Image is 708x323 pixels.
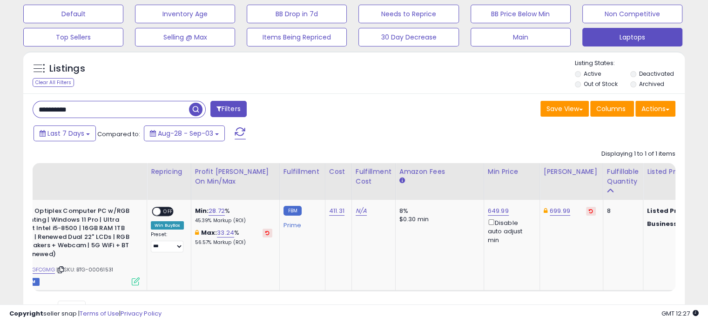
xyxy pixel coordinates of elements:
button: Default [23,5,123,23]
div: 8% [399,207,477,215]
button: Inventory Age [135,5,235,23]
div: % [195,229,272,246]
div: 8 [607,207,636,215]
button: Aug-28 - Sep-03 [144,125,225,141]
label: Active [584,70,601,78]
button: 30 Day Decrease [358,28,459,46]
a: N/A [356,206,367,216]
p: 45.39% Markup (ROI) [195,218,272,224]
div: Clear All Filters [33,78,74,87]
b: Min: [195,206,209,215]
div: Cost [329,167,348,177]
div: Prime [283,218,318,229]
div: [PERSON_NAME] [544,167,599,177]
button: Top Sellers [23,28,123,46]
span: Last 7 Days [47,129,84,138]
a: 411.31 [329,206,344,216]
button: Main [471,28,571,46]
a: 28.72 [209,206,225,216]
div: Win BuyBox [151,221,184,230]
small: FBM [283,206,302,216]
div: seller snap | | [9,310,162,318]
a: Terms of Use [80,309,119,318]
div: Min Price [488,167,536,177]
div: $0.30 min [399,215,477,224]
b: Max: [201,228,217,237]
p: 56.57% Markup (ROI) [195,239,272,246]
div: Disable auto adjust min [488,218,533,244]
span: Aug-28 - Sep-03 [158,129,213,138]
span: Show: entries [40,304,107,313]
label: Out of Stock [584,80,618,88]
a: 33.24 [217,228,234,237]
span: Columns [596,104,626,113]
button: Needs to Reprice [358,5,459,23]
h5: Listings [49,62,85,75]
div: Repricing [151,167,187,177]
span: Compared to: [97,130,140,138]
a: 649.99 [488,206,509,216]
div: Amazon Fees [399,167,480,177]
label: Deactivated [639,70,674,78]
div: Fulfillment [283,167,321,177]
div: Profit [PERSON_NAME] on Min/Max [195,167,276,186]
div: % [195,207,272,224]
a: Privacy Policy [121,309,162,318]
span: 2025-09-12 12:27 GMT [661,309,699,318]
button: Items Being Repriced [247,28,347,46]
span: | SKU: BTG-00061531 [56,266,113,273]
button: BB Drop in 7d [247,5,347,23]
strong: Copyright [9,309,43,318]
label: Archived [639,80,664,88]
th: The percentage added to the cost of goods (COGS) that forms the calculator for Min & Max prices. [191,163,279,200]
p: Listing States: [575,59,685,68]
button: Non Competitive [582,5,682,23]
a: B0F2GFCGMG [19,266,55,274]
span: OFF [161,208,175,216]
div: Fulfillable Quantity [607,167,639,186]
b: Listed Price: [647,206,689,215]
button: Selling @ Max [135,28,235,46]
button: BB Price Below Min [471,5,571,23]
button: Columns [590,101,634,117]
b: Business Price: [647,219,698,228]
button: Save View [540,101,589,117]
a: 699.99 [550,206,570,216]
div: Displaying 1 to 1 of 1 items [601,150,675,158]
b: Dell Optiplex Computer PC w/RGB Lighting | Windows 11 Pro | Ultra Fast Intel i5-8500 | 16GB RAM 1... [21,207,134,261]
small: Amazon Fees. [399,177,405,185]
button: Filters [210,101,247,117]
button: Last 7 Days [34,125,96,141]
div: Fulfillment Cost [356,167,391,186]
div: Preset: [151,231,184,252]
button: Actions [635,101,675,117]
button: Laptops [582,28,682,46]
